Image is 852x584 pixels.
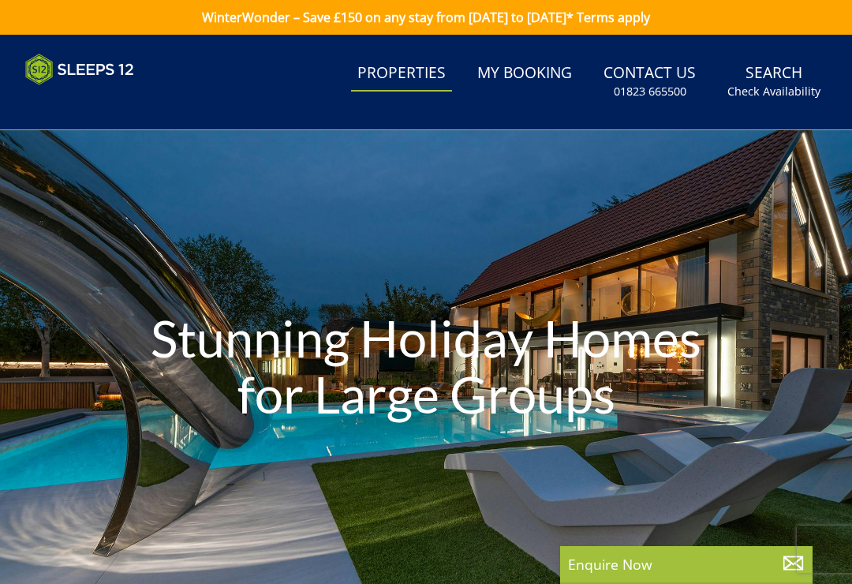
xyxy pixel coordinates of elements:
small: Check Availability [727,84,820,99]
a: Properties [351,56,452,92]
img: Sleeps 12 [25,54,134,85]
a: Contact Us01823 665500 [597,56,702,107]
p: Enquire Now [568,554,805,575]
iframe: Customer reviews powered by Trustpilot [17,95,183,108]
a: My Booking [471,56,578,92]
h1: Stunning Holiday Homes for Large Groups [128,279,724,455]
small: 01823 665500 [614,84,686,99]
a: SearchCheck Availability [721,56,827,107]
